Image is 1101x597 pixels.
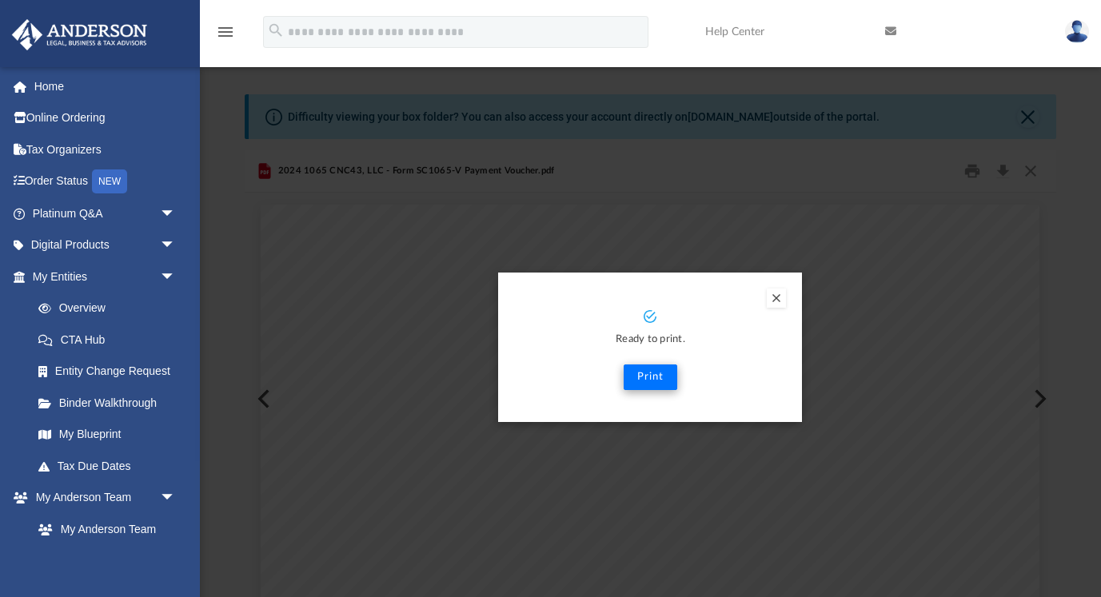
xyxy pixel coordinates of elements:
[216,22,235,42] i: menu
[216,30,235,42] a: menu
[11,197,200,229] a: Platinum Q&Aarrow_drop_down
[22,419,192,451] a: My Blueprint
[11,261,200,293] a: My Entitiesarrow_drop_down
[1065,20,1089,43] img: User Pic
[11,229,200,261] a: Digital Productsarrow_drop_down
[160,482,192,515] span: arrow_drop_down
[7,19,152,50] img: Anderson Advisors Platinum Portal
[22,450,200,482] a: Tax Due Dates
[11,482,192,514] a: My Anderson Teamarrow_drop_down
[267,22,285,39] i: search
[22,387,200,419] a: Binder Walkthrough
[11,102,200,134] a: Online Ordering
[22,513,184,545] a: My Anderson Team
[11,133,200,165] a: Tax Organizers
[22,324,200,356] a: CTA Hub
[11,165,200,198] a: Order StatusNEW
[92,169,127,193] div: NEW
[160,197,192,230] span: arrow_drop_down
[22,293,200,324] a: Overview
[160,229,192,262] span: arrow_drop_down
[624,364,677,390] button: Print
[160,261,192,293] span: arrow_drop_down
[514,331,786,349] p: Ready to print.
[11,70,200,102] a: Home
[22,356,200,388] a: Entity Change Request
